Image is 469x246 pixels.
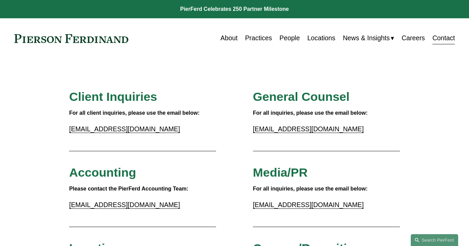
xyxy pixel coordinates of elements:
[411,234,458,246] a: Search this site
[69,126,180,133] a: [EMAIL_ADDRESS][DOMAIN_NAME]
[220,32,237,45] a: About
[343,32,394,45] a: folder dropdown
[253,186,368,192] strong: For all inquiries, please use the email below:
[245,32,272,45] a: Practices
[253,110,368,116] strong: For all inquiries, please use the email below:
[69,186,188,192] strong: Please contact the PierFerd Accounting Team:
[69,201,180,208] a: [EMAIL_ADDRESS][DOMAIN_NAME]
[69,110,199,116] strong: For all client inquiries, please use the email below:
[69,90,157,104] span: Client Inquiries
[253,126,364,133] a: [EMAIL_ADDRESS][DOMAIN_NAME]
[253,165,308,179] span: Media/PR
[69,165,136,179] span: Accounting
[432,32,455,45] a: Contact
[307,32,336,45] a: Locations
[253,201,364,208] a: [EMAIL_ADDRESS][DOMAIN_NAME]
[343,32,389,44] span: News & Insights
[279,32,300,45] a: People
[402,32,425,45] a: Careers
[253,90,350,104] span: General Counsel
